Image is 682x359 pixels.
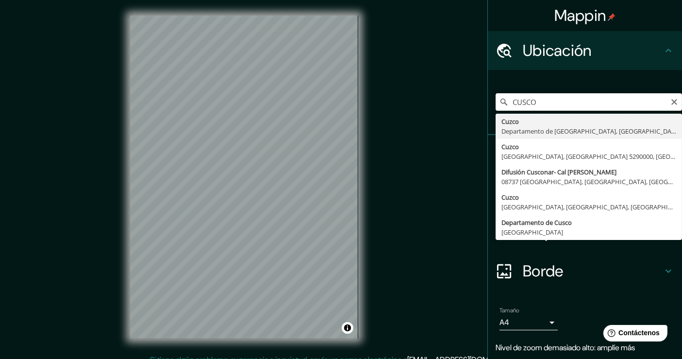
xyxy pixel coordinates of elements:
font: [GEOGRAPHIC_DATA] [501,228,563,237]
font: Mappin [554,5,606,26]
font: Tamaño [499,307,519,314]
font: Departamento de Cusco [501,218,572,227]
font: Cuzco [501,117,519,126]
div: Ubicación [488,31,682,70]
div: Borde [488,252,682,291]
font: Borde [523,261,564,281]
div: A4 [499,315,558,330]
font: Ubicación [523,40,592,61]
button: Claro [670,97,678,106]
font: Difusión Cusconar- Cal [PERSON_NAME] [501,168,616,176]
font: Cuzco [501,142,519,151]
img: pin-icon.png [608,13,615,21]
div: Patas [488,135,682,174]
font: Departamento de [GEOGRAPHIC_DATA], [GEOGRAPHIC_DATA] [501,127,681,136]
input: Elige tu ciudad o zona [496,93,682,111]
div: Disposición [488,213,682,252]
font: Cuzco [501,193,519,202]
button: Activar o desactivar atribución [342,322,353,334]
canvas: Mapa [130,16,358,339]
font: Nivel de zoom demasiado alto: amplíe más [496,342,635,353]
div: Estilo [488,174,682,213]
iframe: Lanzador de widgets de ayuda [596,321,671,348]
font: A4 [499,317,509,327]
